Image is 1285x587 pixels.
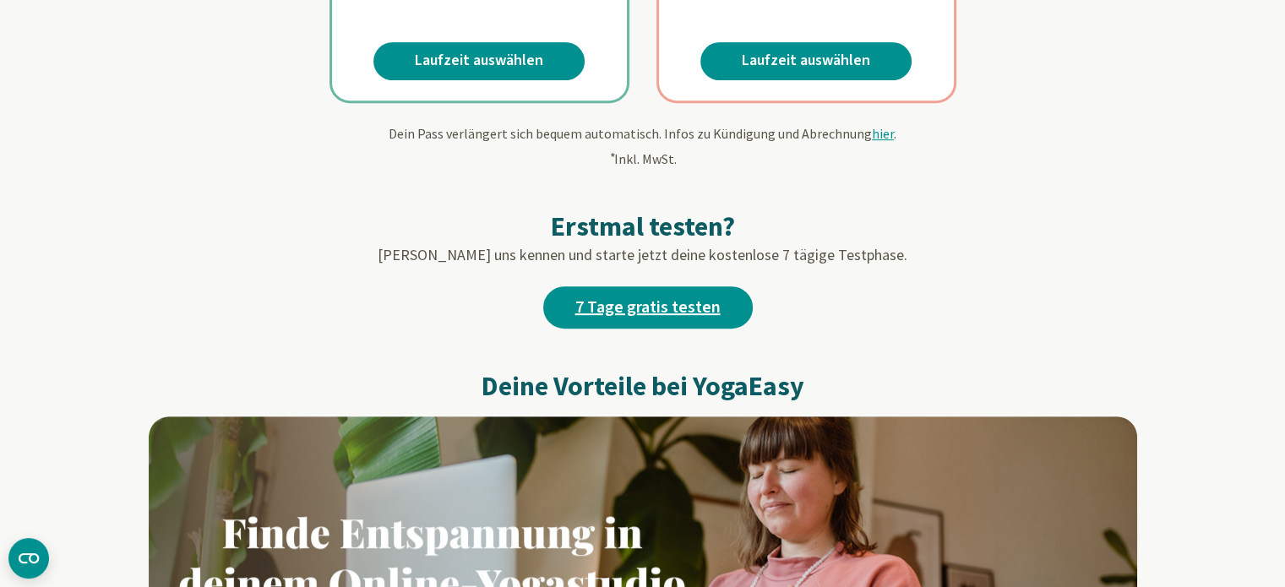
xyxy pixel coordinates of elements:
[700,42,912,80] a: Laufzeit auswählen
[8,538,49,579] button: CMP-Widget öffnen
[149,243,1137,266] p: [PERSON_NAME] uns kennen und starte jetzt deine kostenlose 7 tägige Testphase.
[149,369,1137,403] h2: Deine Vorteile bei YogaEasy
[149,209,1137,243] h2: Erstmal testen?
[149,123,1137,169] div: Dein Pass verlängert sich bequem automatisch. Infos zu Kündigung und Abrechnung . Inkl. MwSt.
[373,42,585,80] a: Laufzeit auswählen
[543,286,753,329] a: 7 Tage gratis testen
[872,125,894,142] span: hier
